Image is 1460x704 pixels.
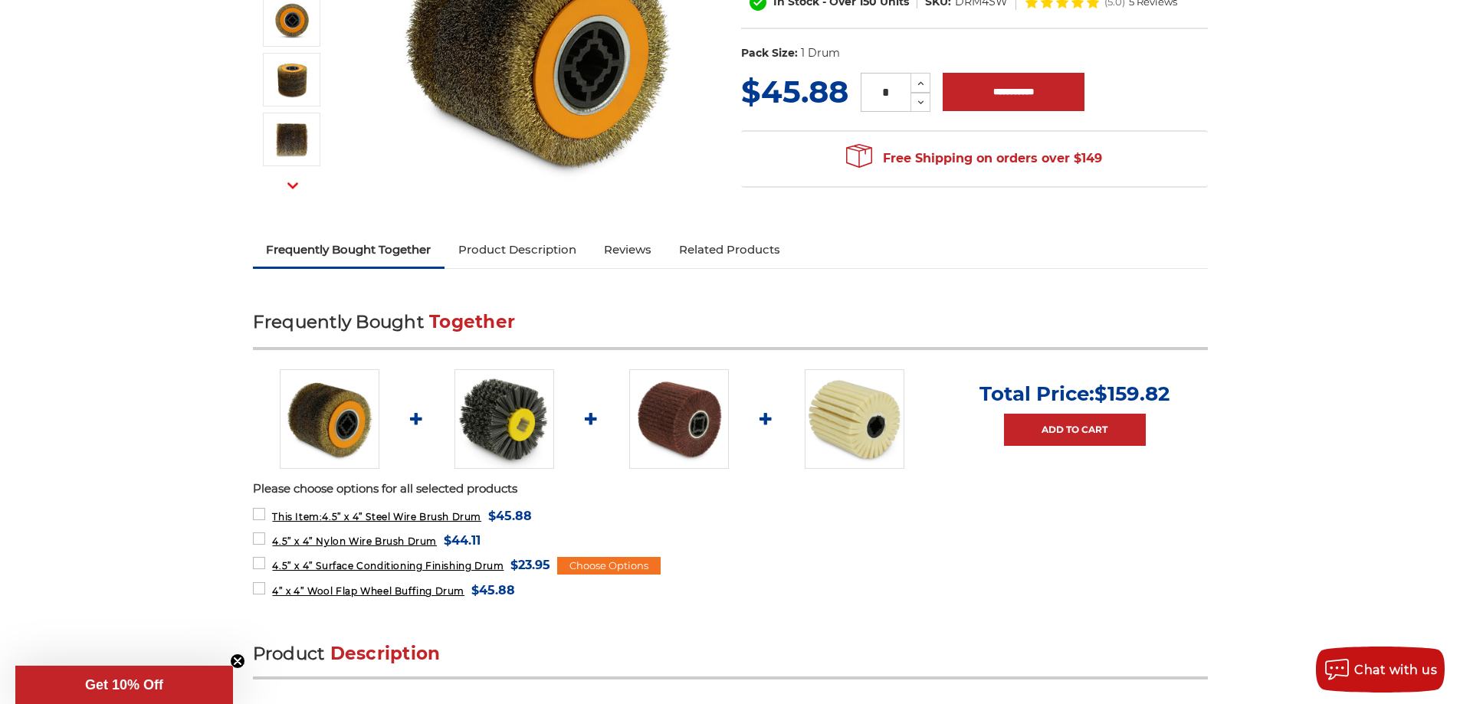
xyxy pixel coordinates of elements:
span: Get 10% Off [85,677,163,693]
span: $45.88 [741,73,848,110]
img: quad key arbor steel wire brush drum [273,1,311,39]
button: Next [274,169,311,202]
div: Choose Options [557,557,661,575]
a: Add to Cart [1004,414,1146,446]
a: Related Products [665,233,794,267]
span: Together [429,311,515,332]
p: Total Price: [979,381,1170,406]
span: Frequently Bought [253,311,424,332]
a: Product Description [445,233,590,267]
span: Product [253,643,325,664]
span: Description [330,643,441,664]
span: Chat with us [1354,663,1437,677]
span: $159.82 [1094,381,1170,406]
p: Please choose options for all selected products [253,480,1208,498]
span: 4.5” x 4” Surface Conditioning Finishing Drum [272,560,504,571]
a: Reviews [590,233,665,267]
button: Close teaser [230,653,245,669]
img: 4.5” x 4” Steel Wire Brush Drum [273,120,311,159]
strong: This Item: [272,511,322,522]
div: Get 10% OffClose teaser [15,666,233,704]
span: 4” x 4” Wool Flap Wheel Buffing Drum [272,585,464,597]
img: round steel brushes industrial [273,61,311,99]
span: $44.11 [444,530,481,551]
span: Free Shipping on orders over $149 [846,143,1102,174]
dd: 1 Drum [801,45,840,61]
span: $45.88 [471,580,515,601]
img: 4.5 inch x 4 inch Abrasive steel wire brush [280,369,379,469]
span: $45.88 [488,506,532,526]
button: Chat with us [1316,647,1445,693]
span: $23.95 [510,555,550,575]
span: 4.5” x 4” Steel Wire Brush Drum [272,511,481,522]
dt: Pack Size: [741,45,798,61]
a: Frequently Bought Together [253,233,445,267]
span: 4.5” x 4” Nylon Wire Brush Drum [272,535,437,547]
